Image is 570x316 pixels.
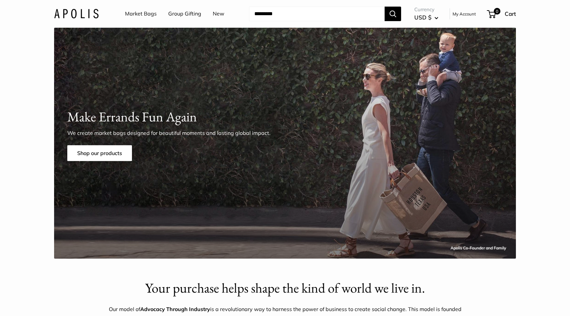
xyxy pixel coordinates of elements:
span: Currency [414,5,438,14]
a: Market Bags [125,9,157,19]
p: We create market bags designed for beautiful moments and lasting global impact. [67,129,282,137]
a: My Account [453,10,476,18]
strong: Advocacy Through Industry [140,306,210,312]
img: Apolis [54,9,99,18]
h2: Your purchase helps shape the kind of world we live in. [109,278,461,298]
span: 0 [494,8,500,15]
button: Search [385,7,401,21]
span: Cart [505,10,516,17]
a: 0 Cart [488,9,516,19]
input: Search... [249,7,385,21]
span: USD $ [414,14,431,21]
button: USD $ [414,12,438,23]
a: Shop our products [67,145,132,161]
h1: Make Errands Fun Again [67,107,503,127]
a: Group Gifting [168,9,201,19]
div: Apolis Co-Founder and Family [451,244,506,252]
a: New [213,9,224,19]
